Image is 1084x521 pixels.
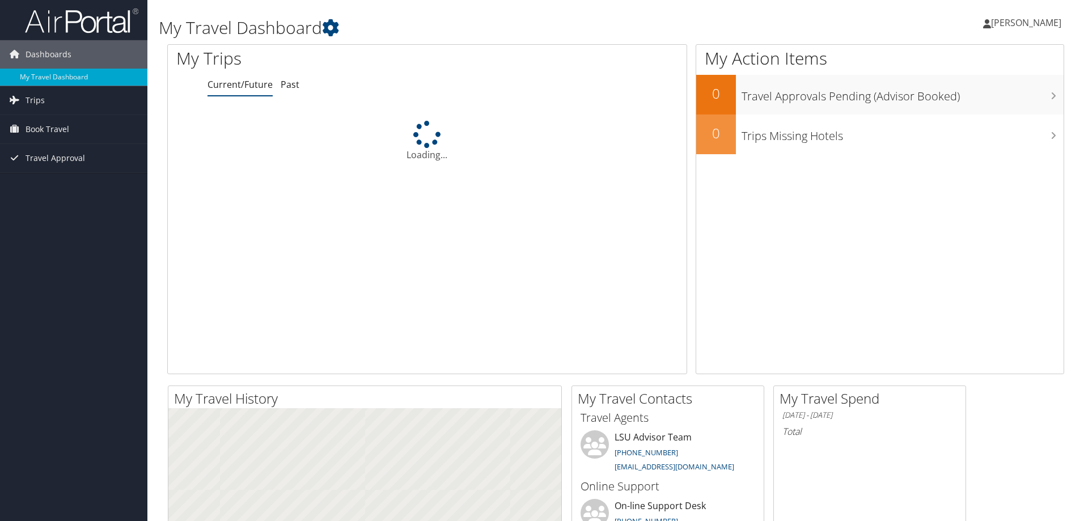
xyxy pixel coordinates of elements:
h6: [DATE] - [DATE] [782,410,957,421]
h2: 0 [696,84,736,103]
h6: Total [782,425,957,438]
h2: My Travel Spend [780,389,966,408]
a: Past [281,78,299,91]
h2: 0 [696,124,736,143]
a: Current/Future [208,78,273,91]
a: [PERSON_NAME] [983,6,1073,40]
h1: My Action Items [696,46,1064,70]
h1: My Travel Dashboard [159,16,768,40]
a: [EMAIL_ADDRESS][DOMAIN_NAME] [615,461,734,472]
span: [PERSON_NAME] [991,16,1061,29]
h1: My Trips [176,46,462,70]
a: 0Trips Missing Hotels [696,115,1064,154]
div: Loading... [168,121,687,162]
img: airportal-logo.png [25,7,138,34]
span: Dashboards [26,40,71,69]
h3: Travel Approvals Pending (Advisor Booked) [742,83,1064,104]
li: LSU Advisor Team [575,430,761,477]
span: Travel Approval [26,144,85,172]
h3: Trips Missing Hotels [742,122,1064,144]
span: Trips [26,86,45,115]
h2: My Travel History [174,389,561,408]
a: [PHONE_NUMBER] [615,447,678,458]
h2: My Travel Contacts [578,389,764,408]
h3: Online Support [581,478,755,494]
h3: Travel Agents [581,410,755,426]
a: 0Travel Approvals Pending (Advisor Booked) [696,75,1064,115]
span: Book Travel [26,115,69,143]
